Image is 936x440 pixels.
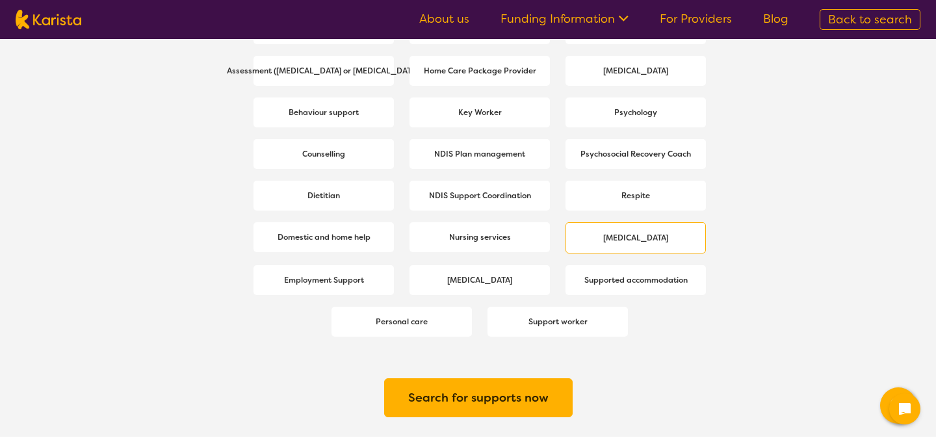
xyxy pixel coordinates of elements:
[331,307,472,337] a: Personal care
[565,139,706,169] a: Psychosocial Recovery Coach
[603,233,668,243] b: [MEDICAL_DATA]
[409,265,550,295] a: [MEDICAL_DATA]
[763,11,788,27] a: Blog
[660,11,732,27] a: For Providers
[253,181,394,211] a: Dietitian
[449,232,511,242] b: Nursing services
[307,190,340,201] b: Dietitian
[828,12,912,27] span: Back to search
[284,275,364,285] b: Employment Support
[528,317,588,327] b: Support worker
[424,66,536,76] b: Home Care Package Provider
[409,222,550,252] a: Nursing services
[253,265,394,295] a: Employment Support
[253,97,394,127] a: Behaviour support
[278,232,370,242] b: Domestic and home help
[565,56,706,86] a: [MEDICAL_DATA]
[408,386,549,409] a: Search for supports now
[409,181,550,211] a: NDIS Support Coordination
[880,387,916,424] button: Channel Menu
[565,222,706,253] a: [MEDICAL_DATA]
[565,97,706,127] a: Psychology
[621,190,650,201] b: Respite
[603,66,668,76] b: [MEDICAL_DATA]
[458,107,502,118] b: Key Worker
[820,9,920,30] a: Back to search
[487,307,628,337] a: Support worker
[289,107,359,118] b: Behaviour support
[500,11,629,27] a: Funding Information
[409,139,550,169] a: NDIS Plan management
[580,149,691,159] b: Psychosocial Recovery Coach
[376,317,428,327] b: Personal care
[584,275,688,285] b: Supported accommodation
[227,66,421,76] b: Assessment ([MEDICAL_DATA] or [MEDICAL_DATA])
[253,139,394,169] a: Counselling
[565,265,706,295] a: Supported accommodation
[253,222,394,252] a: Domestic and home help
[429,190,531,201] b: NDIS Support Coordination
[384,378,573,417] button: Search for supports now
[16,10,81,29] img: Karista logo
[565,181,706,211] a: Respite
[302,149,345,159] b: Counselling
[447,275,512,285] b: [MEDICAL_DATA]
[409,97,550,127] a: Key Worker
[409,56,550,86] a: Home Care Package Provider
[434,149,525,159] b: NDIS Plan management
[253,56,394,86] a: Assessment ([MEDICAL_DATA] or [MEDICAL_DATA])
[614,107,657,118] b: Psychology
[419,11,469,27] a: About us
